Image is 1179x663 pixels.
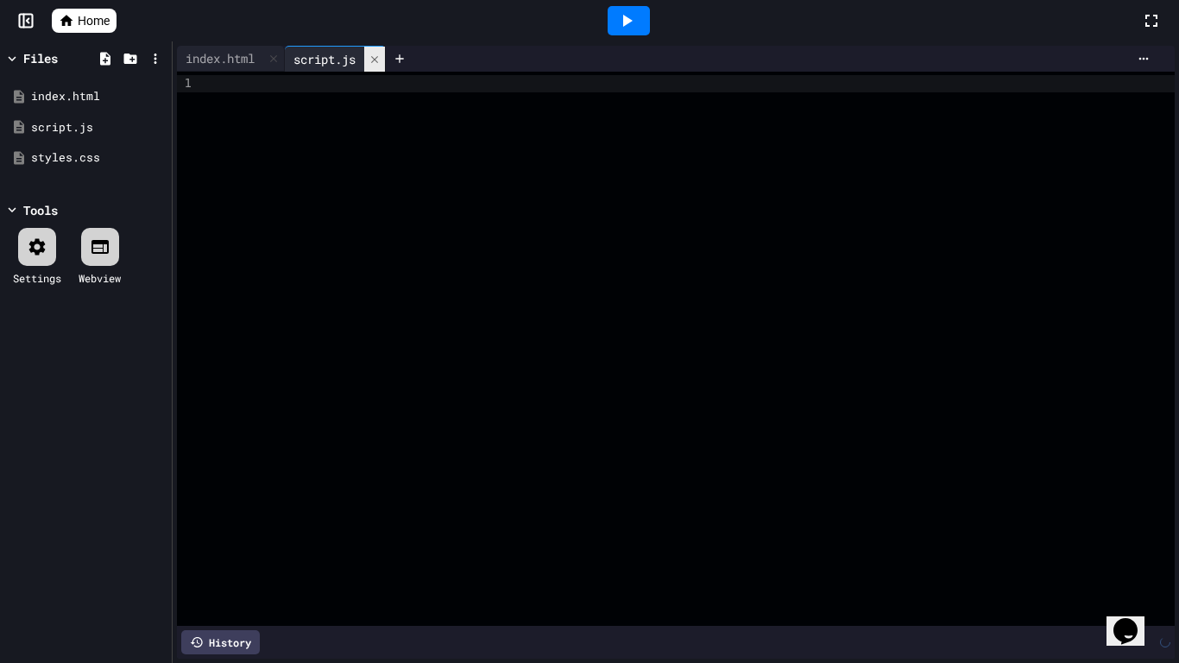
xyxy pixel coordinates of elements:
div: Settings [13,270,61,286]
div: Tools [23,201,58,219]
div: index.html [31,88,166,105]
div: index.html [177,46,285,72]
div: styles.css [31,149,166,167]
div: script.js [31,119,166,136]
div: History [181,630,260,654]
iframe: chat widget [1106,594,1162,646]
span: Home [78,12,110,29]
div: index.html [177,49,263,67]
div: Files [23,49,58,67]
div: script.js [285,46,386,72]
a: Home [52,9,117,33]
div: Webview [79,270,121,286]
div: 1 [177,75,194,92]
div: script.js [285,50,364,68]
